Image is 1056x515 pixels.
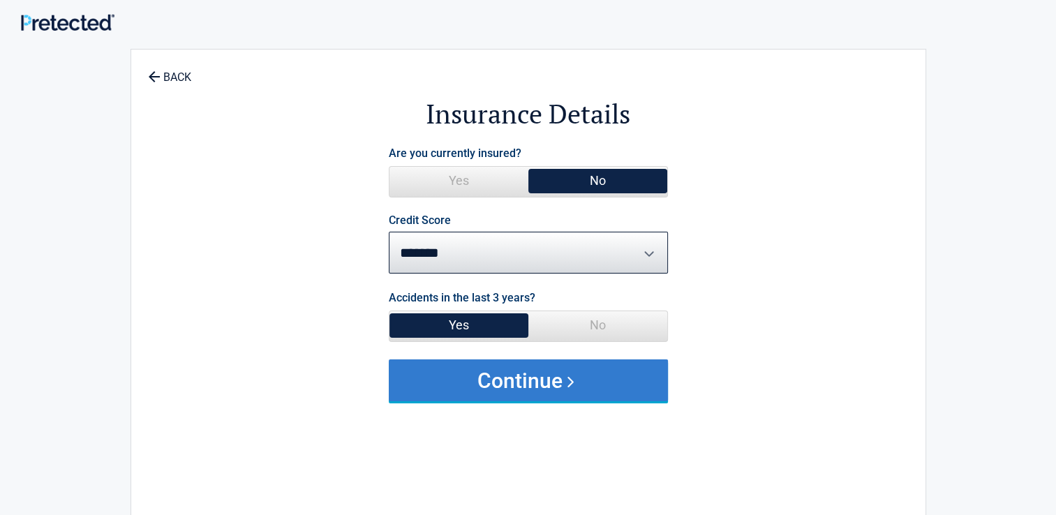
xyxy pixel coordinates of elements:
[528,311,667,339] span: No
[21,14,114,31] img: Main Logo
[389,144,521,163] label: Are you currently insured?
[145,59,194,83] a: BACK
[208,96,849,132] h2: Insurance Details
[389,215,451,226] label: Credit Score
[389,359,668,401] button: Continue
[389,311,528,339] span: Yes
[389,167,528,195] span: Yes
[389,288,535,307] label: Accidents in the last 3 years?
[528,167,667,195] span: No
